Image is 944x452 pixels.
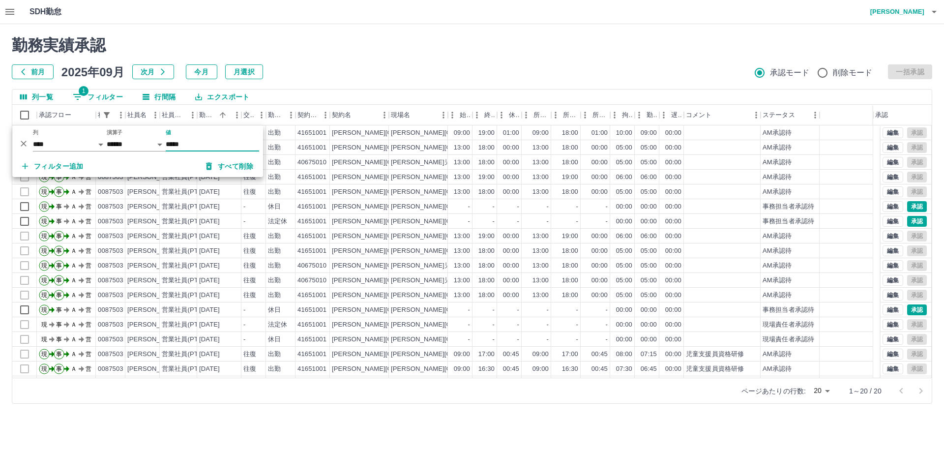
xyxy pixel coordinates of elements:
text: 現 [41,262,47,269]
div: 19:00 [478,232,495,241]
div: 社員名 [125,105,160,125]
div: 出勤 [268,232,281,241]
div: 41651001 [297,143,326,152]
div: [PERSON_NAME]児童クラブ [391,276,477,285]
div: 勤務区分 [266,105,295,125]
div: 往復 [243,246,256,256]
button: メニュー [318,108,333,122]
text: 現 [41,233,47,240]
div: 終業 [472,105,497,125]
button: 編集 [883,334,903,345]
div: 拘束 [622,105,633,125]
div: AM承認待 [763,158,792,167]
div: AM承認待 [763,246,792,256]
div: - [468,202,470,211]
div: 00:00 [665,246,681,256]
div: 00:00 [503,246,519,256]
div: 拘束 [610,105,635,125]
button: 編集 [883,157,903,168]
div: AM承認待 [763,173,792,182]
button: 今月 [186,64,217,79]
div: [PERSON_NAME] [127,202,181,211]
div: 承認フロー [37,105,96,125]
button: 編集 [883,349,903,360]
div: 出勤 [268,246,281,256]
button: 次月 [132,64,174,79]
div: 13:00 [532,158,549,167]
div: 00:00 [665,187,681,197]
div: [DATE] [199,246,220,256]
div: 00:00 [503,143,519,152]
div: 交通費 [241,105,266,125]
div: 05:00 [616,187,632,197]
div: [PERSON_NAME][GEOGRAPHIC_DATA] [332,246,453,256]
button: 編集 [883,363,903,374]
div: 18:00 [478,187,495,197]
h2: 勤務実績承認 [12,36,932,55]
text: 営 [86,233,91,240]
button: 編集 [883,231,903,241]
div: 00:00 [503,187,519,197]
button: 編集 [883,319,903,330]
button: 編集 [883,186,903,197]
span: 削除モード [833,67,873,79]
button: 編集 [883,275,903,286]
text: 事 [56,218,62,225]
div: 13:00 [454,173,470,182]
div: 41651001 [297,232,326,241]
div: 09:00 [454,128,470,138]
div: - [493,217,495,226]
button: 行間隔 [135,90,183,104]
div: 所定終業 [551,105,581,125]
div: 営業社員(PT契約) [162,261,213,271]
div: 00:00 [503,232,519,241]
div: ステータス [761,105,820,125]
button: 編集 [883,127,903,138]
div: [PERSON_NAME][GEOGRAPHIC_DATA] [332,173,453,182]
div: コメント [686,105,712,125]
text: Ａ [71,247,77,254]
div: 交通費 [243,105,254,125]
div: 往復 [243,276,256,285]
button: メニュー [148,108,163,122]
div: 出勤 [268,261,281,271]
text: 現 [41,203,47,210]
label: 列 [33,129,38,136]
div: [PERSON_NAME][GEOGRAPHIC_DATA] [332,232,453,241]
div: [PERSON_NAME][GEOGRAPHIC_DATA] [332,187,453,197]
div: AM承認待 [763,232,792,241]
div: 契約名 [330,105,389,125]
button: 承認 [907,201,927,212]
div: 0087503 [98,246,123,256]
div: [PERSON_NAME][GEOGRAPHIC_DATA]きよたけ児童クラブ [391,143,570,152]
button: ソート [216,108,230,122]
div: - [606,202,608,211]
div: 13:00 [454,232,470,241]
div: 41651001 [297,202,326,211]
div: - [576,202,578,211]
text: Ａ [71,233,77,240]
div: 40675010 [297,261,326,271]
div: 13:00 [454,246,470,256]
div: 00:00 [641,217,657,226]
div: AM承認待 [763,143,792,152]
text: 現 [41,247,47,254]
div: 13:00 [532,173,549,182]
button: 列選択 [12,90,61,104]
text: 営 [86,203,91,210]
div: 13:00 [532,261,549,271]
div: 0087503 [98,217,123,226]
div: 06:00 [616,173,632,182]
button: 編集 [883,216,903,227]
div: 00:00 [616,202,632,211]
button: 編集 [883,260,903,271]
div: 所定終業 [563,105,579,125]
div: 所定休憩 [592,105,608,125]
text: 営 [86,262,91,269]
div: 05:00 [616,246,632,256]
div: 13:00 [532,246,549,256]
div: 06:00 [641,232,657,241]
div: [PERSON_NAME][GEOGRAPHIC_DATA]きよたけ児童クラブ [391,232,570,241]
button: エクスポート [187,90,257,104]
div: 始業 [448,105,472,125]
